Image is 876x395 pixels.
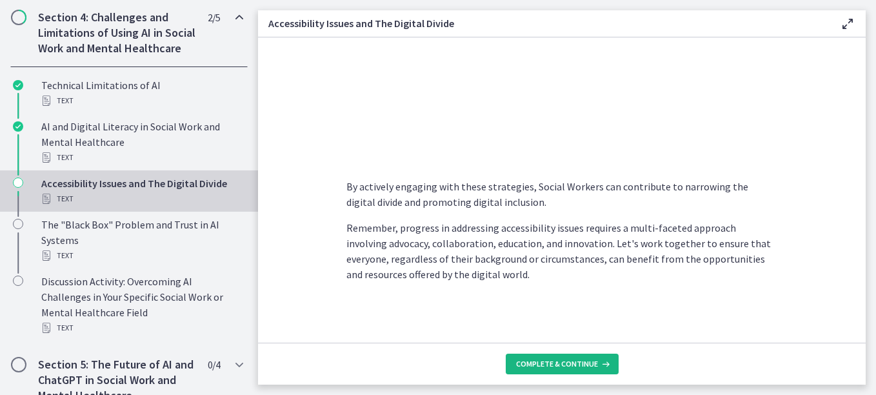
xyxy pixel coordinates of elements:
[41,119,243,165] div: AI and Digital Literacy in Social Work and Mental Healthcare
[346,220,777,282] p: Remember, progress in addressing accessibility issues requires a multi-faceted approach involving...
[13,80,23,90] i: Completed
[41,176,243,207] div: Accessibility Issues and The Digital Divide
[506,354,619,374] button: Complete & continue
[208,357,220,372] span: 0 / 4
[268,15,819,31] h3: Accessibility Issues and The Digital Divide
[208,10,220,25] span: 2 / 5
[41,191,243,207] div: Text
[41,248,243,263] div: Text
[41,150,243,165] div: Text
[41,320,243,336] div: Text
[13,121,23,132] i: Completed
[41,93,243,108] div: Text
[41,217,243,263] div: The "Black Box" Problem and Trust in AI Systems
[516,359,598,369] span: Complete & continue
[38,10,195,56] h2: Section 4: Challenges and Limitations of Using AI in Social Work and Mental Healthcare
[41,77,243,108] div: Technical Limitations of AI
[346,179,777,210] p: By actively engaging with these strategies, Social Workers can contribute to narrowing the digita...
[41,274,243,336] div: Discussion Activity: Overcoming AI Challenges in Your Specific Social Work or Mental Healthcare F...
